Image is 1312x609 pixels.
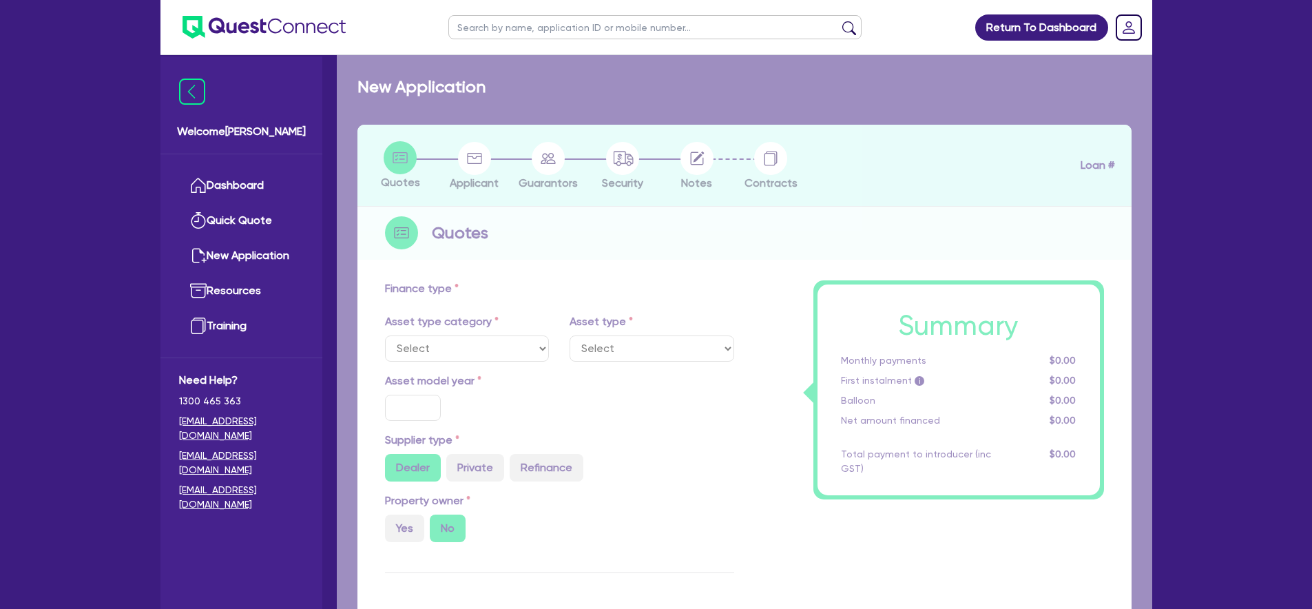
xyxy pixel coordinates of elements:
[179,273,304,309] a: Resources
[179,79,205,105] img: icon-menu-close
[190,282,207,299] img: resources
[190,247,207,264] img: new-application
[179,203,304,238] a: Quick Quote
[190,318,207,334] img: training
[179,372,304,389] span: Need Help?
[183,16,346,39] img: quest-connect-logo-blue
[179,309,304,344] a: Training
[179,168,304,203] a: Dashboard
[179,483,304,512] a: [EMAIL_ADDRESS][DOMAIN_NAME]
[179,394,304,409] span: 1300 465 363
[179,414,304,443] a: [EMAIL_ADDRESS][DOMAIN_NAME]
[448,15,862,39] input: Search by name, application ID or mobile number...
[179,448,304,477] a: [EMAIL_ADDRESS][DOMAIN_NAME]
[975,14,1108,41] a: Return To Dashboard
[177,123,306,140] span: Welcome [PERSON_NAME]
[1111,10,1147,45] a: Dropdown toggle
[190,212,207,229] img: quick-quote
[179,238,304,273] a: New Application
